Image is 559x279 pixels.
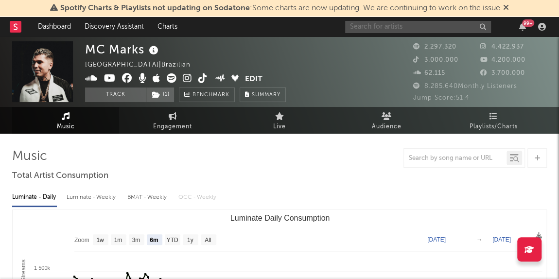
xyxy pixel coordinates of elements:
[480,70,525,76] span: 3.700.000
[522,19,534,27] div: 99 +
[151,17,184,36] a: Charts
[60,4,250,12] span: Spotify Charts & Playlists not updating on Sodatone
[127,189,169,206] div: BMAT - Weekly
[230,214,330,222] text: Luminate Daily Consumption
[85,41,161,57] div: MC Marks
[153,121,192,133] span: Engagement
[480,57,525,63] span: 4.200.000
[31,17,78,36] a: Dashboard
[273,121,286,133] span: Live
[240,87,286,102] button: Summary
[67,189,118,206] div: Luminate - Weekly
[226,107,333,134] a: Live
[150,237,158,244] text: 6m
[34,265,51,271] text: 1 500k
[85,59,202,71] div: [GEOGRAPHIC_DATA] | Brazilian
[96,237,104,244] text: 1w
[503,4,509,12] span: Dismiss
[413,83,517,89] span: 8.285.640 Monthly Listeners
[440,107,547,134] a: Playlists/Charts
[146,87,174,102] button: (1)
[187,237,193,244] text: 1y
[132,237,140,244] text: 3m
[480,44,524,50] span: 4.422.937
[12,107,119,134] a: Music
[12,189,57,206] div: Luminate - Daily
[60,4,500,12] span: : Some charts are now updating. We are continuing to work on the issue
[345,21,491,33] input: Search for artists
[413,57,458,63] span: 3.000.000
[413,70,445,76] span: 62.115
[85,87,146,102] button: Track
[74,237,89,244] text: Zoom
[205,237,211,244] text: All
[413,44,456,50] span: 2.297.320
[404,155,507,162] input: Search by song name or URL
[333,107,440,134] a: Audience
[492,236,511,243] text: [DATE]
[519,23,526,31] button: 99+
[476,236,482,243] text: →
[114,237,122,244] text: 1m
[245,73,262,86] button: Edit
[119,107,226,134] a: Engagement
[179,87,235,102] a: Benchmark
[78,17,151,36] a: Discovery Assistant
[252,92,280,98] span: Summary
[372,121,402,133] span: Audience
[470,121,518,133] span: Playlists/Charts
[167,237,178,244] text: YTD
[57,121,75,133] span: Music
[192,89,229,101] span: Benchmark
[12,170,108,182] span: Total Artist Consumption
[413,95,470,101] span: Jump Score: 51.4
[427,236,446,243] text: [DATE]
[146,87,175,102] span: ( 1 )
